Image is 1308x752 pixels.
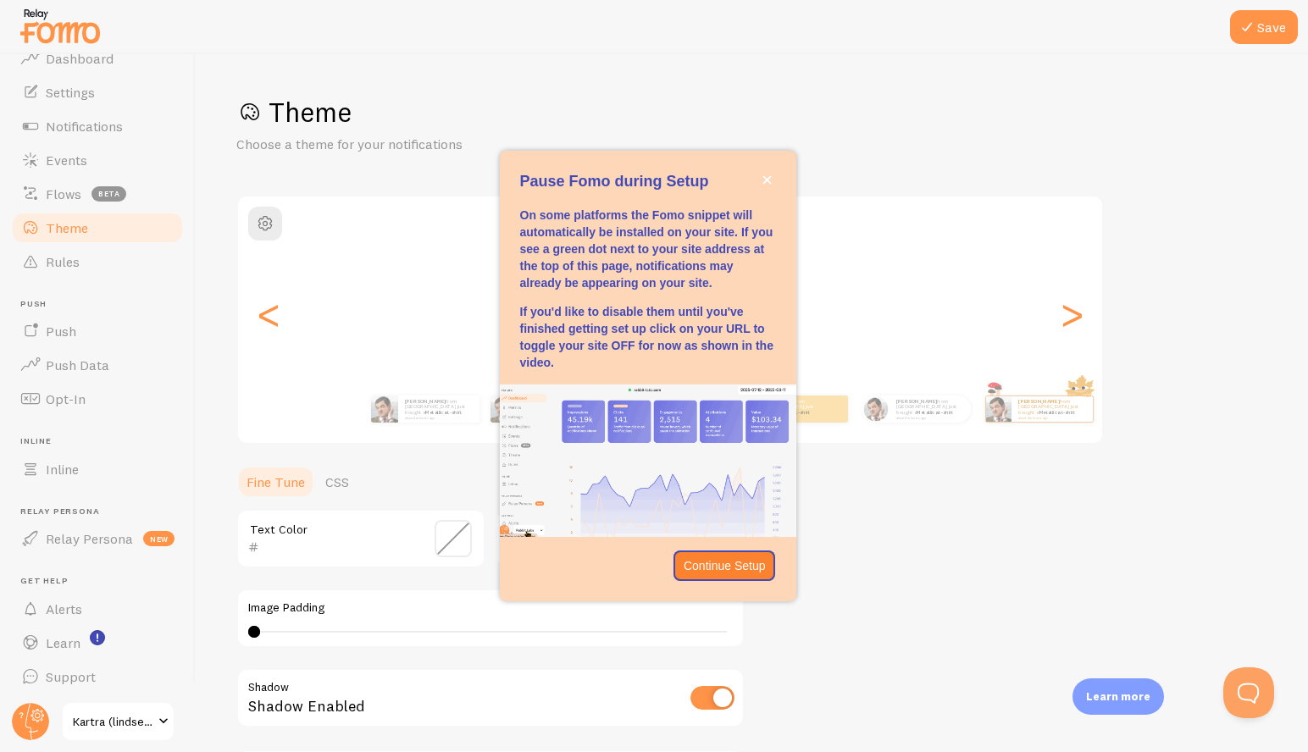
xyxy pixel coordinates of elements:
[684,557,766,574] p: Continue Setup
[520,207,776,291] p: On some platforms the Fomo snippet will automatically be installed on your site. If you see a gre...
[1072,678,1164,715] div: Learn more
[236,465,315,499] a: Fine Tune
[10,41,185,75] a: Dashboard
[46,84,95,101] span: Settings
[490,395,518,423] img: Fomo
[46,323,76,340] span: Push
[18,4,103,47] img: fomo-relay-logo-orange.svg
[1018,398,1059,405] strong: [PERSON_NAME]
[46,357,109,373] span: Push Data
[10,626,185,660] a: Learn
[896,416,962,419] small: about 4 minutes ago
[1086,688,1150,705] p: Learn more
[73,711,153,732] span: Kartra (lindseyskye)
[773,409,810,416] a: Metallica t-shirt
[46,530,133,547] span: Relay Persona
[520,303,776,371] p: If you'd like to disable them until you've finished getting set up click on your URL to toggle yo...
[46,390,86,407] span: Opt-In
[10,143,185,177] a: Events
[143,531,175,546] span: new
[371,395,398,423] img: Fomo
[46,152,87,169] span: Events
[1018,416,1084,419] small: about 4 minutes ago
[1018,398,1086,419] p: from [GEOGRAPHIC_DATA] just bought a
[10,592,185,626] a: Alerts
[985,396,1011,422] img: Fomo
[46,461,79,478] span: Inline
[10,660,185,694] a: Support
[46,668,96,685] span: Support
[758,171,776,189] button: close,
[236,668,745,730] div: Shadow Enabled
[91,186,126,202] span: beta
[10,452,185,486] a: Inline
[896,398,937,405] strong: [PERSON_NAME]
[10,177,185,211] a: Flows beta
[917,409,953,416] a: Metallica t-shirt
[896,398,964,419] p: from [GEOGRAPHIC_DATA] just bought a
[1061,253,1082,375] div: Next slide
[248,600,733,616] label: Image Padding
[10,522,185,556] a: Relay Persona new
[46,219,88,236] span: Theme
[10,382,185,416] a: Opt-In
[20,299,185,310] span: Push
[61,701,175,742] a: Kartra (lindseyskye)
[405,398,446,405] strong: [PERSON_NAME]
[863,396,888,421] img: Fomo
[238,207,1102,233] h2: Shorty
[46,118,123,135] span: Notifications
[1223,667,1274,718] iframe: Help Scout Beacon - Open
[90,630,105,645] svg: <p>Watch New Feature Tutorials!</p>
[236,95,1267,130] h1: Theme
[10,211,185,245] a: Theme
[10,314,185,348] a: Push
[46,253,80,270] span: Rules
[1039,409,1075,416] a: Metallica t-shirt
[405,416,471,419] small: about 4 minutes ago
[673,550,776,581] button: Continue Setup
[20,576,185,587] span: Get Help
[315,465,359,499] a: CSS
[46,600,82,617] span: Alerts
[236,135,643,154] p: Choose a theme for your notifications
[20,436,185,447] span: Inline
[520,171,776,193] p: Pause Fomo during Setup
[753,398,821,419] p: from [GEOGRAPHIC_DATA] just bought a
[258,253,279,375] div: Previous slide
[500,151,796,601] div: Pause Fomo during Setup
[753,416,819,419] small: about 4 minutes ago
[46,50,114,67] span: Dashboard
[10,348,185,382] a: Push Data
[46,634,80,651] span: Learn
[425,409,462,416] a: Metallica t-shirt
[46,185,81,202] span: Flows
[405,398,473,419] p: from [GEOGRAPHIC_DATA] just bought a
[10,75,185,109] a: Settings
[10,109,185,143] a: Notifications
[10,245,185,279] a: Rules
[20,506,185,517] span: Relay Persona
